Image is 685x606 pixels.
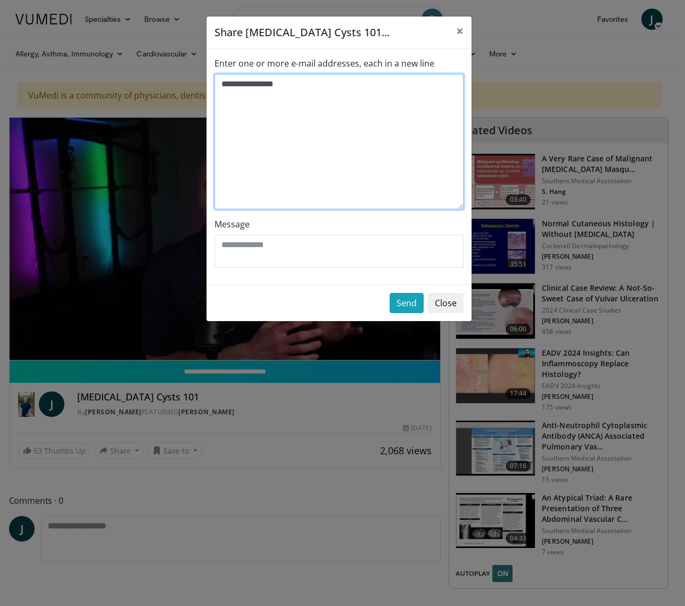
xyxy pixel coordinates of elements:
[214,24,390,40] h5: Share [MEDICAL_DATA] Cysts 101...
[428,293,464,313] button: Close
[390,293,424,313] button: Send
[214,57,434,70] label: Enter one or more e-mail addresses, each in a new line
[214,218,250,231] label: Message
[456,22,464,39] span: ×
